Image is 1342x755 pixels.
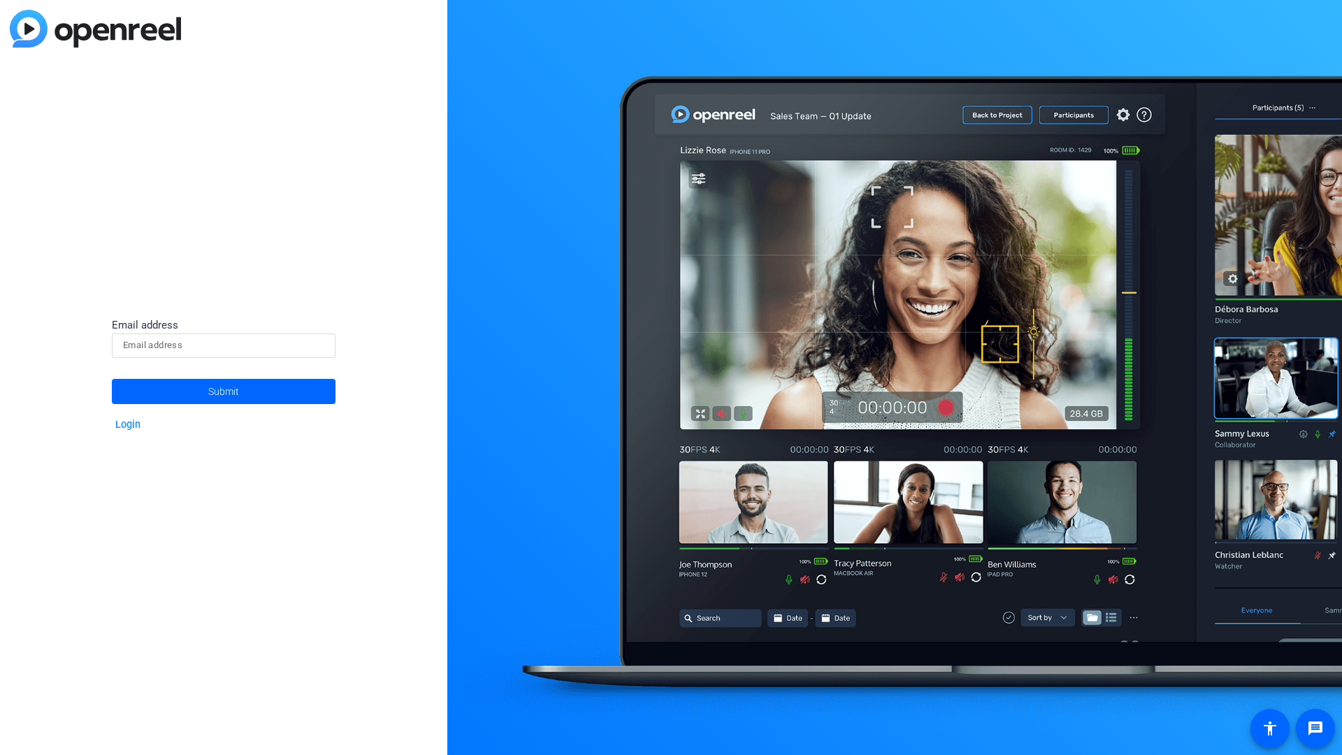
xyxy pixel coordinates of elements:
[112,319,178,331] span: Email address
[112,379,335,404] button: Submit
[10,10,181,48] img: blue-gradient.svg
[1307,720,1324,737] mat-icon: message
[115,419,140,431] a: Login
[1262,720,1278,737] mat-icon: accessibility
[208,374,239,409] span: Submit
[123,337,324,354] input: Email address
